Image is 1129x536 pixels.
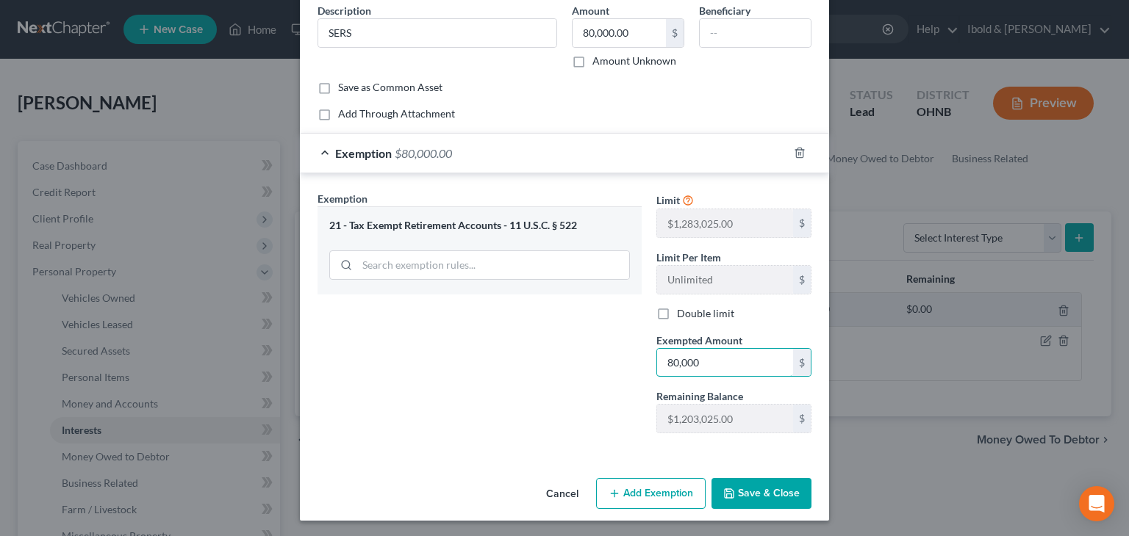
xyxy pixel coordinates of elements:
[699,3,750,18] label: Beneficiary
[666,19,684,47] div: $
[329,219,630,233] div: 21 - Tax Exempt Retirement Accounts - 11 U.S.C. § 522
[700,19,811,47] input: --
[318,4,371,17] span: Description
[657,349,793,377] input: 0.00
[357,251,629,279] input: Search exemption rules...
[657,405,793,432] input: --
[677,306,734,321] label: Double limit
[657,209,793,237] input: --
[793,209,811,237] div: $
[572,3,609,18] label: Amount
[573,19,666,47] input: 0.00
[534,479,590,509] button: Cancel
[395,146,452,160] span: $80,000.00
[656,388,743,404] label: Remaining Balance
[338,80,442,95] label: Save as Common Asset
[338,106,455,121] label: Add Through Attachment
[656,194,680,206] span: Limit
[596,478,706,509] button: Add Exemption
[335,146,392,160] span: Exemption
[318,19,556,47] input: Describe...
[656,334,742,347] span: Exempted Amount
[318,192,368,205] span: Exemption
[793,349,811,377] div: $
[793,405,811,432] div: $
[793,266,811,294] div: $
[592,54,676,68] label: Amount Unknown
[656,250,721,265] label: Limit Per Item
[657,266,793,294] input: --
[712,478,811,509] button: Save & Close
[1079,486,1114,521] div: Open Intercom Messenger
